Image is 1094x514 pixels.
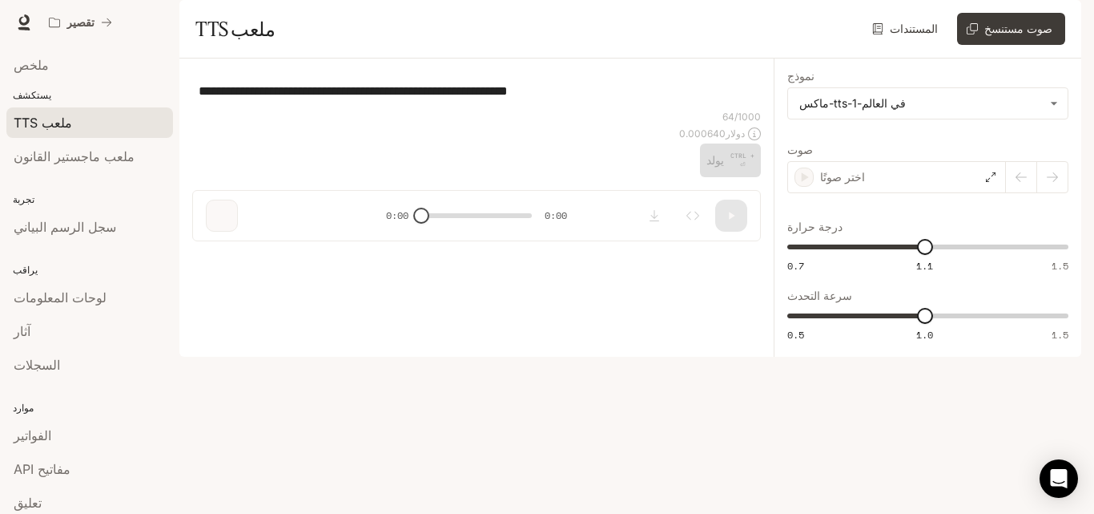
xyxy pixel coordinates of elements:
[787,143,813,156] font: صوت
[1052,259,1068,273] font: 1.5
[734,111,738,123] font: /
[869,13,944,45] a: المستندات
[787,328,804,342] font: 0.5
[916,259,933,273] font: 1.1
[890,22,938,35] font: المستندات
[820,170,865,184] font: اختر صوتًا
[957,13,1065,45] button: صوت مستنسخ
[195,17,275,41] font: ملعب TTS
[788,88,1068,119] div: في العالم-tts-1-ماكس
[787,220,843,233] font: درجة حرارة
[722,111,734,123] font: 64
[726,127,745,140] font: دولار
[799,96,906,110] font: في العالم-tts-1-ماكس
[66,15,95,29] font: تقصير
[1040,459,1078,498] div: فتح برنامج Intercom Messenger
[1052,328,1068,342] font: 1.5
[42,6,119,38] button: جميع مساحات العمل
[679,127,726,140] font: 0.000640
[916,328,933,342] font: 1.0
[984,22,1052,35] font: صوت مستنسخ
[787,289,852,302] font: سرعة التحدث
[787,69,814,83] font: نموذج
[738,111,761,123] font: 1000
[787,259,804,273] font: 0.7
